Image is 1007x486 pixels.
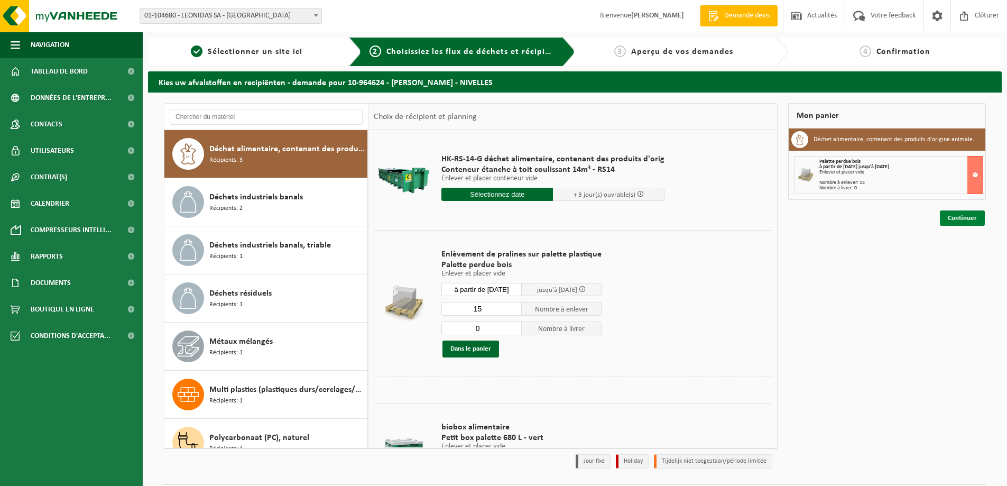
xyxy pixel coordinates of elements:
[574,191,635,198] span: + 3 jour(s) ouvrable(s)
[209,155,243,166] span: Récipients: 3
[164,274,368,323] button: Déchets résiduels Récipients: 1
[164,323,368,371] button: Métaux mélangés Récipients: 1
[209,204,243,214] span: Récipients: 2
[700,5,778,26] a: Demande devis
[140,8,321,23] span: 01-104680 - LEONIDAS SA - ANDERLECHT
[209,300,243,310] span: Récipients: 1
[31,58,88,85] span: Tableau de bord
[209,239,331,252] span: Déchets industriels banals, triable
[208,48,302,56] span: Sélectionner un site ici
[31,243,63,270] span: Rapports
[31,190,69,217] span: Calendrier
[164,226,368,274] button: Déchets industriels banals, triable Récipients: 1
[940,210,985,226] a: Continuer
[31,32,69,58] span: Navigation
[441,260,602,270] span: Palette perdue bois
[209,444,243,454] span: Récipients: 1
[441,270,602,278] p: Enlever et placer vide
[191,45,202,57] span: 1
[31,111,62,137] span: Contacts
[209,348,243,358] span: Récipients: 1
[537,287,577,294] span: jusqu'à [DATE]
[31,164,67,190] span: Contrat(s)
[616,454,649,469] li: Holiday
[441,443,602,451] p: Enlever et placer vide
[441,283,522,296] input: Sélectionnez date
[31,296,94,323] span: Boutique en ligne
[441,175,664,182] p: Enlever et placer conteneur vide
[153,45,340,58] a: 1Sélectionner un site ici
[209,383,365,396] span: Multi plastics (plastiques durs/cerclages/EPS/film naturel/film mélange/PMC)
[148,71,1002,92] h2: Kies uw afvalstoffen en recipiënten - demande pour 10-964624 - [PERSON_NAME] - NIVELLES
[441,188,553,201] input: Sélectionnez date
[819,180,983,186] div: Nombre à enlever: 15
[209,396,243,406] span: Récipients: 1
[31,323,110,349] span: Conditions d'accepta...
[164,130,368,178] button: Déchet alimentaire, contenant des produits d'origine animale, emballage mélangé (sans verre), cat...
[614,45,626,57] span: 3
[209,252,243,262] span: Récipients: 1
[860,45,871,57] span: 4
[386,48,562,56] span: Choisissiez les flux de déchets et récipients
[819,164,889,170] strong: à partir de [DATE] jusqu'à [DATE]
[631,48,733,56] span: Aperçu de vos demandes
[164,371,368,419] button: Multi plastics (plastiques durs/cerclages/EPS/film naturel/film mélange/PMC) Récipients: 1
[876,48,930,56] span: Confirmation
[209,287,272,300] span: Déchets résiduels
[369,45,381,57] span: 2
[522,322,602,335] span: Nombre à livrer
[441,154,664,164] span: HK-RS-14-G déchet alimentaire, contenant des produits d'orig
[164,419,368,467] button: Polycarbonaat (PC), naturel Récipients: 1
[441,422,602,433] span: biobox alimentaire
[819,186,983,191] div: Nombre à livrer: 0
[31,85,112,111] span: Données de l'entrepr...
[654,454,772,469] li: Tijdelijk niet toegestaan/période limitée
[576,454,611,469] li: Jour fixe
[368,104,482,130] div: Choix de récipient et planning
[209,191,303,204] span: Déchets industriels banals
[631,12,684,20] strong: [PERSON_NAME]
[819,170,983,175] div: Enlever et placer vide
[441,433,602,443] span: Petit box palette 680 L - vert
[140,8,322,24] span: 01-104680 - LEONIDAS SA - ANDERLECHT
[788,103,986,129] div: Mon panier
[441,164,664,175] span: Conteneur étanche à toit coulissant 14m³ - RS14
[164,178,368,226] button: Déchets industriels banals Récipients: 2
[209,432,309,444] span: Polycarbonaat (PC), naturel
[819,159,861,164] span: Palette perdue bois
[170,109,363,125] input: Chercher du matériel
[441,249,602,260] span: Enlèvement de pralines sur palette plastique
[31,137,74,164] span: Utilisateurs
[209,335,273,348] span: Métaux mélangés
[722,11,772,21] span: Demande devis
[442,341,499,357] button: Dans le panier
[31,217,112,243] span: Compresseurs intelli...
[31,270,71,296] span: Documents
[522,302,602,316] span: Nombre à enlever
[814,131,977,148] h3: Déchet alimentaire, contenant des produits d'origine animale, emballage mélangé (sans verre), cat 3
[209,143,365,155] span: Déchet alimentaire, contenant des produits d'origine animale, emballage mélangé (sans verre), cat 3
